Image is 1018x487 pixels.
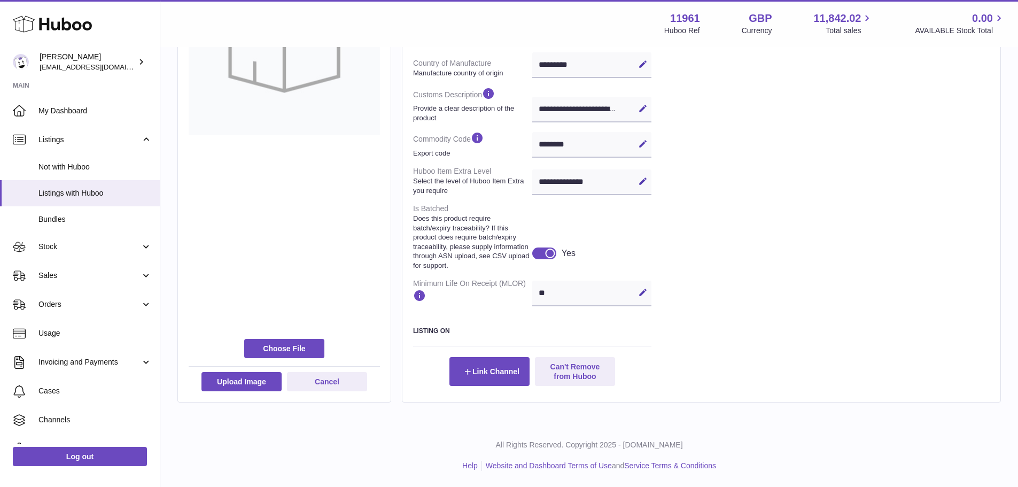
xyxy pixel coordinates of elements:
button: Cancel [287,372,367,391]
span: Channels [38,415,152,425]
button: Can't Remove from Huboo [535,357,615,386]
dt: Country of Manufacture [413,54,532,82]
div: Yes [562,248,576,259]
span: Usage [38,328,152,338]
h3: Listing On [413,327,651,335]
a: Log out [13,447,147,466]
span: My Dashboard [38,106,152,116]
span: Sales [38,270,141,281]
span: AVAILABLE Stock Total [915,26,1005,36]
span: Stock [38,242,141,252]
a: Help [462,461,478,470]
span: Not with Huboo [38,162,152,172]
strong: 11961 [670,11,700,26]
a: Service Terms & Conditions [624,461,716,470]
a: 0.00 AVAILABLE Stock Total [915,11,1005,36]
div: Currency [742,26,772,36]
dt: Minimum Life On Receipt (MLOR) [413,274,532,310]
button: Link Channel [449,357,530,386]
strong: GBP [749,11,772,26]
span: Bundles [38,214,152,225]
span: Invoicing and Payments [38,357,141,367]
span: Choose File [244,339,324,358]
span: 11,842.02 [813,11,861,26]
p: All Rights Reserved. Copyright 2025 - [DOMAIN_NAME] [169,440,1009,450]
span: [EMAIL_ADDRESS][DOMAIN_NAME] [40,63,157,71]
span: Listings with Huboo [38,188,152,198]
span: Listings [38,135,141,145]
img: internalAdmin-11961@internal.huboo.com [13,54,29,70]
strong: Manufacture country of origin [413,68,530,78]
span: Orders [38,299,141,310]
div: [PERSON_NAME] [40,52,136,72]
dt: Huboo Item Extra Level [413,162,532,199]
span: Total sales [826,26,873,36]
strong: Export code [413,149,530,158]
dt: Is Batched [413,199,532,274]
strong: Select the level of Huboo Item Extra you require [413,176,530,195]
li: and [482,461,716,471]
span: Settings [38,444,152,454]
span: Cases [38,386,152,396]
strong: Provide a clear description of the product [413,104,530,122]
a: Website and Dashboard Terms of Use [486,461,612,470]
dt: Commodity Code [413,127,532,162]
span: 0.00 [972,11,993,26]
a: 11,842.02 Total sales [813,11,873,36]
button: Upload Image [201,372,282,391]
strong: Does this product require batch/expiry traceability? If this product does require batch/expiry tr... [413,214,530,270]
div: Huboo Ref [664,26,700,36]
dt: Customs Description [413,82,532,127]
